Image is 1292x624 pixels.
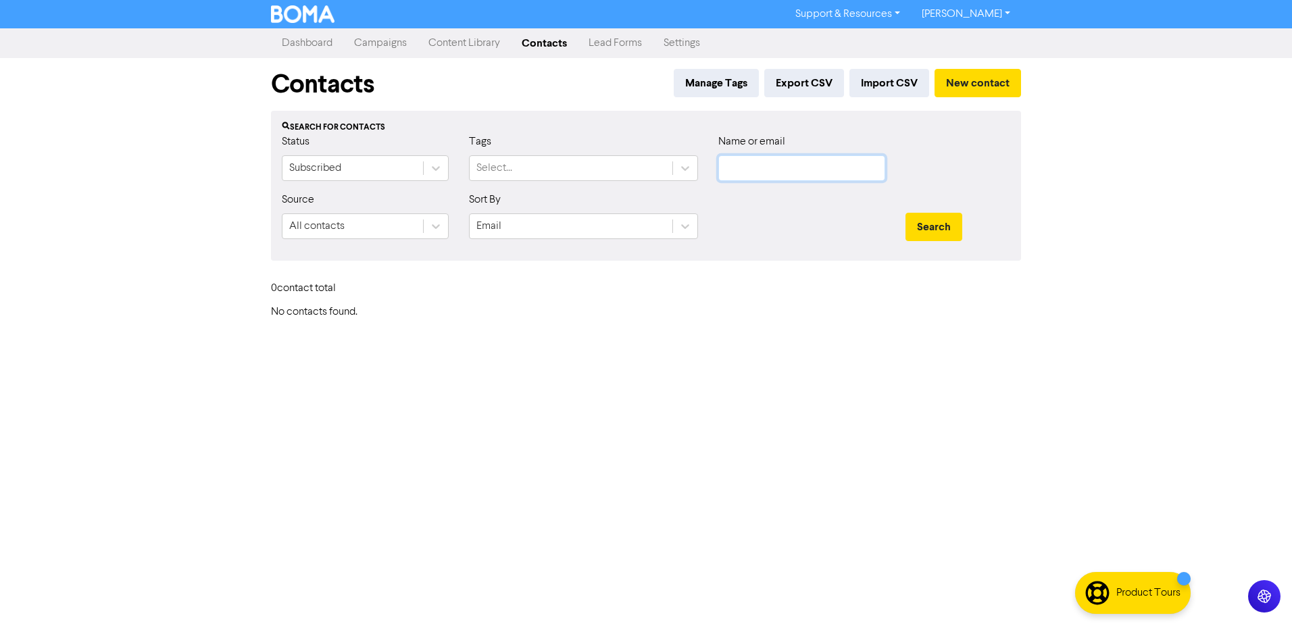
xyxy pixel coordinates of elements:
label: Status [282,134,309,150]
img: BOMA Logo [271,5,334,23]
div: Select... [476,160,512,176]
label: Sort By [469,192,501,208]
label: Name or email [718,134,785,150]
h6: 0 contact total [271,282,379,295]
h1: Contacts [271,69,374,100]
a: Dashboard [271,30,343,57]
div: Email [476,218,501,234]
button: Export CSV [764,69,844,97]
a: [PERSON_NAME] [911,3,1021,25]
a: Contacts [511,30,578,57]
button: Manage Tags [674,69,759,97]
label: Source [282,192,314,208]
button: Search [905,213,962,241]
iframe: Chat Widget [1122,478,1292,624]
div: Subscribed [289,160,341,176]
label: Tags [469,134,491,150]
a: Lead Forms [578,30,653,57]
h6: No contacts found. [271,306,1021,319]
a: Support & Resources [785,3,911,25]
div: Search for contacts [282,122,1010,134]
a: Content Library [418,30,511,57]
div: All contacts [289,218,345,234]
button: New contact [935,69,1021,97]
a: Settings [653,30,711,57]
a: Campaigns [343,30,418,57]
button: Import CSV [849,69,929,97]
